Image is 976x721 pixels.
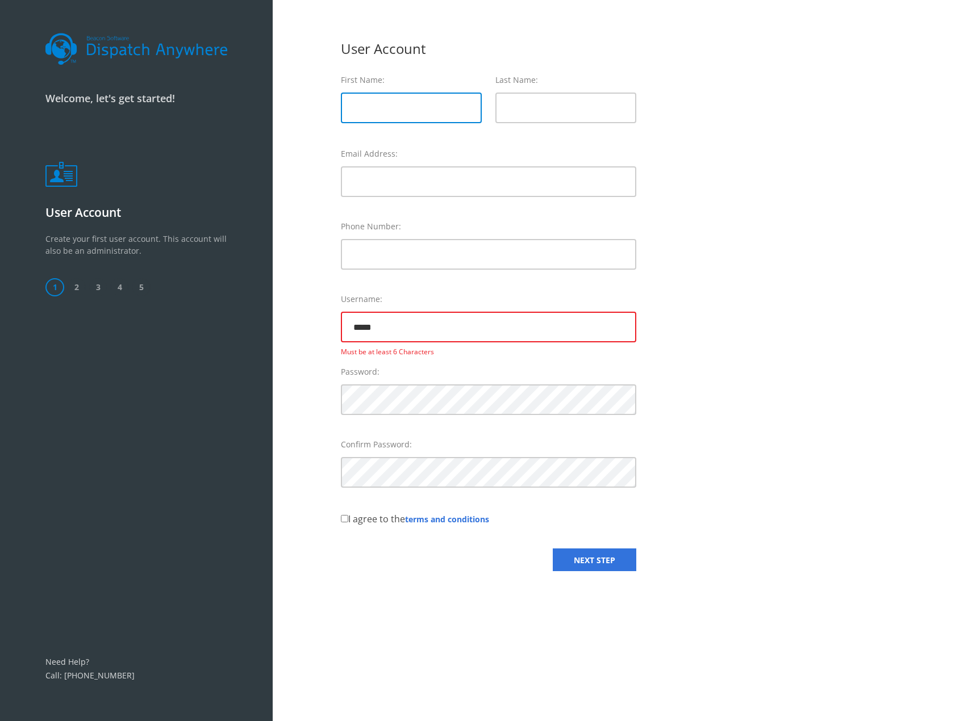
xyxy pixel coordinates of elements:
[553,548,636,571] a: NEXT STEP
[341,293,636,305] label: Username:
[341,39,636,59] div: User Account
[45,233,227,278] p: Create your first user account. This account will also be an administrator.
[45,670,135,681] a: Call: [PHONE_NUMBER]
[45,204,227,222] p: User Account
[341,74,482,86] label: First Name:
[341,220,636,232] label: Phone Number:
[405,514,489,525] a: terms and conditions
[110,278,129,296] span: 4
[45,656,89,667] a: Need Help?
[341,513,489,525] label: I agree to the
[45,278,64,296] span: 1
[89,278,107,296] span: 3
[341,347,434,357] span: Must be at least 6 Characters
[341,148,636,160] label: Email Address:
[45,33,227,65] img: dalogo.svg
[45,162,77,187] img: userbadge.png
[495,74,636,86] label: Last Name:
[341,366,636,378] label: Password:
[341,515,348,522] input: I agree to theterms and conditions
[67,278,86,296] span: 2
[132,278,151,296] span: 5
[341,438,636,450] label: Confirm Password:
[45,91,227,106] p: Welcome, let's get started!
